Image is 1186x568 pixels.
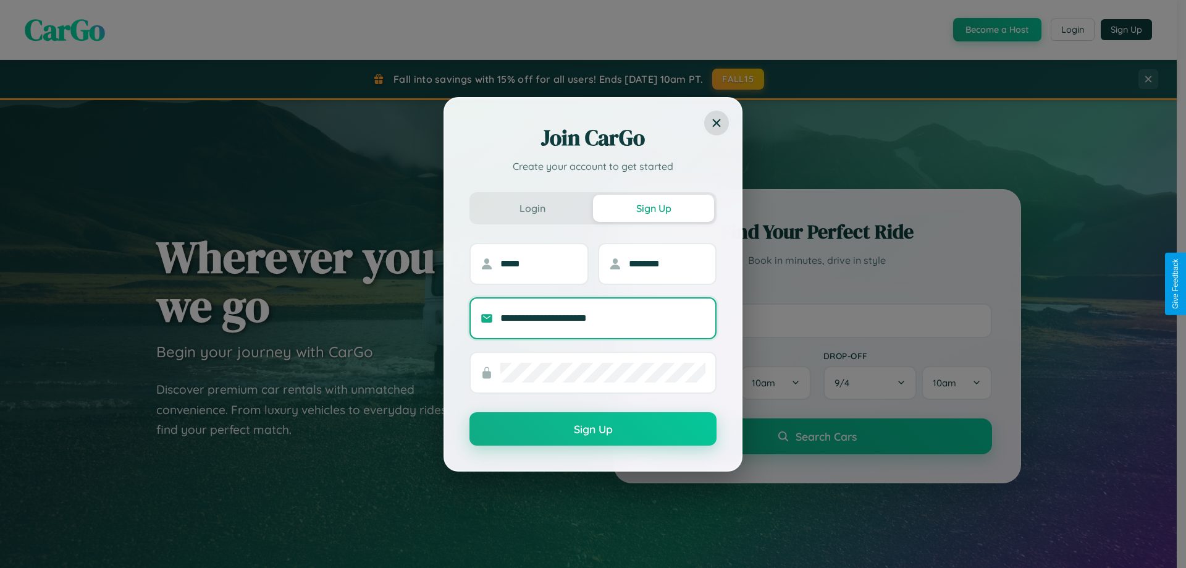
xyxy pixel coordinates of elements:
div: Give Feedback [1171,259,1180,309]
button: Sign Up [469,412,717,446]
button: Login [472,195,593,222]
h2: Join CarGo [469,123,717,153]
button: Sign Up [593,195,714,222]
p: Create your account to get started [469,159,717,174]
